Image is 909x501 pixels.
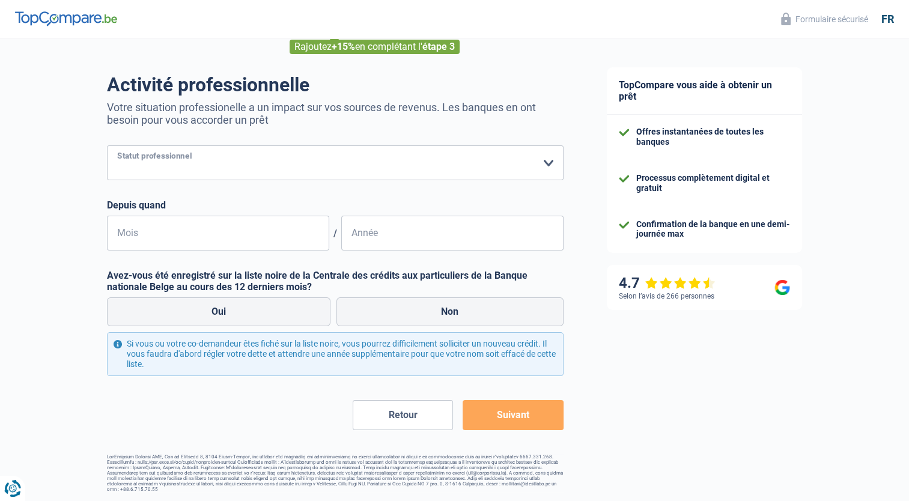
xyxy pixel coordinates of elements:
h1: Activité professionnelle [107,73,564,96]
div: Offres instantanées de toutes les banques [636,127,790,147]
span: / [329,228,341,239]
div: Selon l’avis de 266 personnes [619,292,714,300]
footer: LorEmipsum Dolorsi AME, Con ad Elitsedd 8, 8104 Eiusm-Tempor, inc utlabor etd magnaaliq eni admin... [107,454,564,492]
button: Retour [353,400,453,430]
span: +15% [332,41,355,52]
label: Avez-vous été enregistré sur la liste noire de la Centrale des crédits aux particuliers de la Ban... [107,270,564,293]
div: Processus complètement digital et gratuit [636,173,790,193]
button: Suivant [463,400,563,430]
label: Depuis quand [107,199,564,211]
div: Si vous ou votre co-demandeur êtes fiché sur la liste noire, vous pourrez difficilement sollicite... [107,332,564,375]
p: Votre situation professionelle a un impact sur vos sources de revenus. Les banques en ont besoin ... [107,101,564,126]
div: Rajoutez en complétant l' [290,40,460,54]
input: AAAA [341,216,564,251]
div: TopCompare vous aide à obtenir un prêt [607,67,802,115]
div: fr [881,13,894,26]
div: 4.7 [619,275,716,292]
label: Non [336,297,564,326]
label: Oui [107,297,331,326]
span: étape 3 [422,41,455,52]
img: TopCompare Logo [15,11,117,26]
div: Confirmation de la banque en une demi-journée max [636,219,790,240]
button: Formulaire sécurisé [774,9,875,29]
input: MM [107,216,329,251]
